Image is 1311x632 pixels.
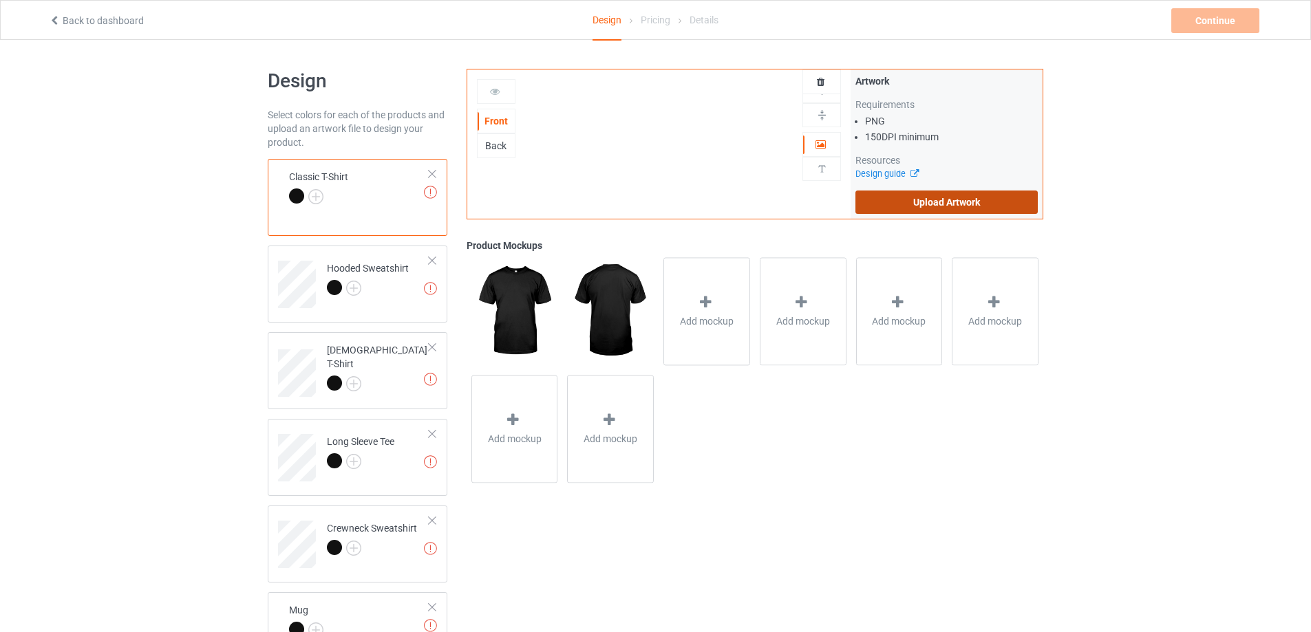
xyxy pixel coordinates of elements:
div: Add mockup [471,375,558,483]
div: Add mockup [663,257,750,365]
img: svg+xml;base64,PD94bWwgdmVyc2lvbj0iMS4wIiBlbmNvZGluZz0iVVRGLTgiPz4KPHN2ZyB3aWR0aD0iMjJweCIgaGVpZ2... [346,541,361,556]
span: Add mockup [584,432,637,446]
span: Add mockup [776,314,830,328]
div: Pricing [641,1,670,39]
div: [DEMOGRAPHIC_DATA] T-Shirt [327,343,429,390]
img: exclamation icon [424,282,437,295]
div: Long Sleeve Tee [327,435,394,468]
div: Add mockup [856,257,943,365]
li: PNG [865,114,1038,128]
div: Back [478,139,515,153]
img: svg+xml;base64,PD94bWwgdmVyc2lvbj0iMS4wIiBlbmNvZGluZz0iVVRGLTgiPz4KPHN2ZyB3aWR0aD0iMjJweCIgaGVpZ2... [308,189,323,204]
div: Front [478,114,515,128]
img: regular.jpg [471,257,557,364]
img: svg%3E%0A [816,109,829,122]
a: Back to dashboard [49,15,144,26]
img: exclamation icon [424,186,437,199]
img: svg+xml;base64,PD94bWwgdmVyc2lvbj0iMS4wIiBlbmNvZGluZz0iVVRGLTgiPz4KPHN2ZyB3aWR0aD0iMjJweCIgaGVpZ2... [346,281,361,296]
div: Design [593,1,621,41]
label: Upload Artwork [855,190,1038,214]
div: Add mockup [567,375,654,483]
img: svg%3E%0A [816,162,829,175]
img: exclamation icon [424,373,437,386]
h1: Design [268,69,447,94]
div: Hooded Sweatshirt [268,246,447,323]
div: Details [690,1,718,39]
div: Add mockup [952,257,1038,365]
img: exclamation icon [424,619,437,632]
img: exclamation icon [424,542,437,555]
span: Add mockup [872,314,926,328]
div: Classic T-Shirt [268,159,447,236]
img: regular.jpg [567,257,653,364]
div: Classic T-Shirt [289,170,348,203]
div: Product Mockups [467,239,1043,252]
div: Resources [855,153,1038,167]
div: Select colors for each of the products and upload an artwork file to design your product. [268,108,447,149]
span: Add mockup [680,314,734,328]
img: svg+xml;base64,PD94bWwgdmVyc2lvbj0iMS4wIiBlbmNvZGluZz0iVVRGLTgiPz4KPHN2ZyB3aWR0aD0iMjJweCIgaGVpZ2... [346,376,361,391]
img: svg+xml;base64,PD94bWwgdmVyc2lvbj0iMS4wIiBlbmNvZGluZz0iVVRGLTgiPz4KPHN2ZyB3aWR0aD0iMjJweCIgaGVpZ2... [346,454,361,469]
li: 150 DPI minimum [865,130,1038,144]
img: exclamation icon [424,455,437,468]
a: Design guide [855,168,918,179]
div: Long Sleeve Tee [268,419,447,496]
div: Crewneck Sweatshirt [268,505,447,582]
div: Crewneck Sweatshirt [327,521,417,554]
div: Requirements [855,98,1038,111]
span: Add mockup [968,314,1022,328]
span: Add mockup [488,432,542,446]
div: Add mockup [760,257,846,365]
div: [DEMOGRAPHIC_DATA] T-Shirt [268,332,447,409]
div: Artwork [855,74,1038,88]
div: Hooded Sweatshirt [327,261,409,294]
